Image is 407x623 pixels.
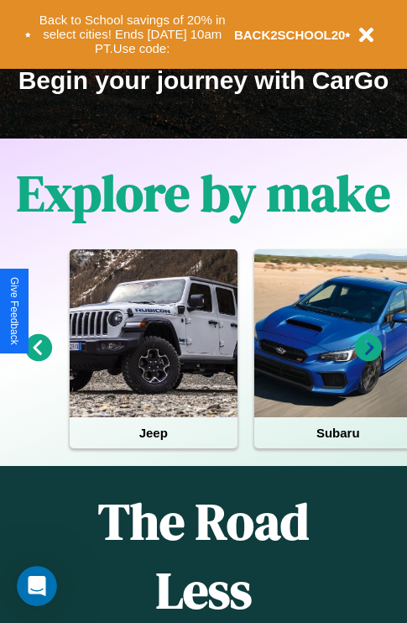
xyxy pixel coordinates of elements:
button: Back to School savings of 20% in select cities! Ends [DATE] 10am PT.Use code: [31,8,234,60]
iframe: Intercom live chat [17,566,57,606]
b: BACK2SCHOOL20 [234,28,346,42]
h4: Jeep [70,417,237,448]
h1: Explore by make [17,159,390,228]
div: Give Feedback [8,277,20,345]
